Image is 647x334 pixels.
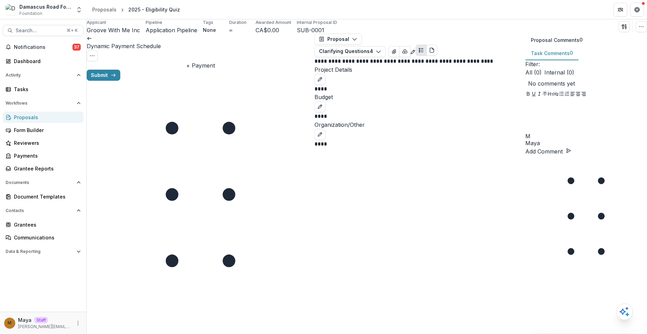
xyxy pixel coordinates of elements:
[6,4,17,15] img: Damascus Road Foundation Workflow Sandbox
[630,3,644,17] button: Get Help
[89,5,183,15] nav: breadcrumb
[87,50,98,61] button: Options
[570,50,573,56] span: 0
[3,191,84,202] a: Document Templates
[18,324,71,330] p: [PERSON_NAME][EMAIL_ADDRESS][DOMAIN_NAME]
[581,90,587,99] button: Align Right
[3,124,84,136] a: Form Builder
[526,133,647,139] div: Maya
[3,219,84,230] a: Grantees
[92,6,117,13] div: Proposals
[526,60,647,68] p: Filter:
[87,27,140,34] span: Groove With Me Inc
[186,61,215,70] button: + Payment
[526,147,571,156] button: Add Comment
[89,5,119,15] a: Proposals
[3,163,84,174] a: Grantee Reports
[410,46,416,57] button: Edit as form
[553,90,559,99] button: Heading 2
[256,19,291,26] p: Awarded Amount
[570,90,576,99] button: Align Left
[6,101,74,106] span: Workflows
[548,90,553,99] button: Heading 1
[8,321,12,325] div: Maya
[14,126,78,134] div: Form Builder
[314,101,326,112] button: edit
[3,137,84,149] a: Reviewers
[542,90,548,99] button: Strike
[297,19,337,26] p: Internal Proposal ID
[14,139,78,147] div: Reviewers
[6,249,74,254] span: Data & Reporting
[3,55,84,67] a: Dashboard
[87,42,314,50] h3: Dynamic Payment Schedule
[314,129,326,140] button: edit
[580,37,583,43] span: 0
[72,44,81,51] span: 37
[203,26,216,34] p: None
[128,6,180,13] div: 2025 - Eligibility Quiz
[19,10,42,17] span: Foundation
[559,90,564,99] button: Bullet List
[545,68,575,77] span: Internal ( 0 )
[14,44,72,50] span: Notifications
[576,90,581,99] button: Align Center
[614,3,628,17] button: Partners
[528,79,644,88] p: No comments yet
[18,316,32,324] p: Maya
[537,90,542,99] button: Italicize
[229,19,247,26] p: Duration
[314,74,326,85] button: edit
[314,121,526,129] p: Organization/Other
[14,221,78,228] div: Grantees
[14,114,78,121] div: Proposals
[526,68,542,77] span: All ( 0 )
[65,27,79,34] div: ⌘ + K
[616,304,633,320] button: Open AI Assistant
[3,70,84,81] button: Open Activity
[526,47,579,60] button: Task Comments
[14,152,78,159] div: Payments
[3,177,84,188] button: Open Documents
[146,26,197,34] p: Application Pipeline
[3,150,84,161] a: Payments
[34,317,48,323] p: Staff
[564,90,570,99] button: Ordered List
[16,28,62,34] span: Search...
[6,208,74,213] span: Contacts
[74,319,82,327] button: More
[416,45,427,56] button: Plaintext view
[256,26,279,34] p: CA$0.00
[3,205,84,216] button: Open Contacts
[426,45,438,56] button: PDF view
[526,90,531,99] button: Bold
[14,58,78,65] div: Dashboard
[3,112,84,123] a: Proposals
[14,234,78,241] div: Communications
[87,70,120,81] button: Submit
[314,46,386,57] button: Clarifying Questions4
[146,19,162,26] p: Pipeline
[87,19,106,26] p: Applicant
[87,26,140,34] a: Groove With Me Inc
[6,73,74,78] span: Activity
[3,42,84,53] button: Notifications37
[3,232,84,243] a: Communications
[203,19,213,26] p: Tags
[314,65,526,74] p: Project Details
[3,83,84,95] a: Tasks
[526,139,647,147] p: Maya
[314,93,526,101] p: Budget
[389,46,400,57] button: View Attached Files
[3,25,84,36] button: Search...
[14,86,78,93] div: Tasks
[14,165,78,172] div: Grantee Reports
[229,26,233,34] p: ∞
[74,3,84,17] button: Open entity switcher
[297,26,324,34] p: SUB-0001
[14,193,78,200] div: Document Templates
[526,34,588,47] button: Proposal Comments
[6,180,74,185] span: Documents
[531,90,537,99] button: Underline
[19,3,71,10] div: Damascus Road Foundation Workflow Sandbox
